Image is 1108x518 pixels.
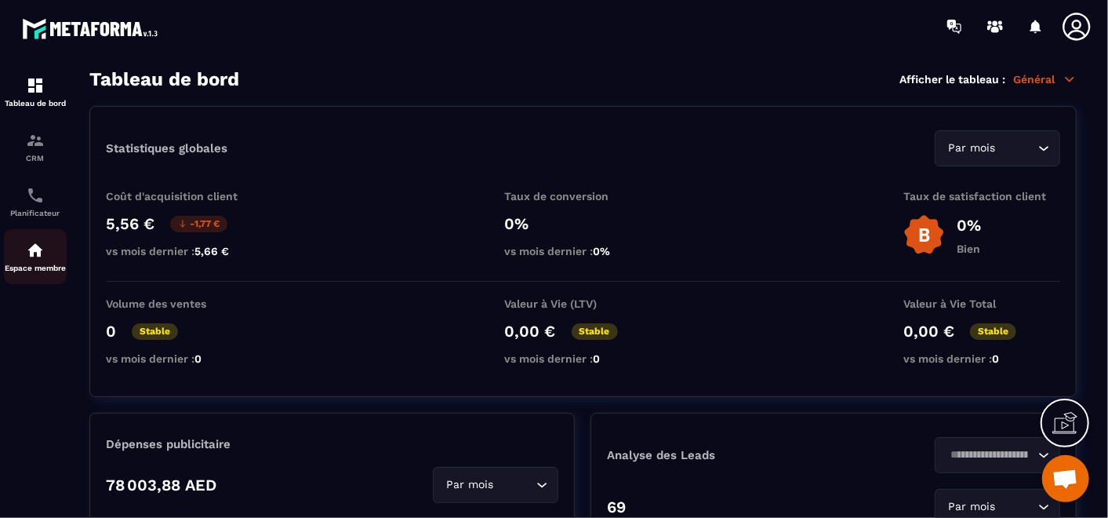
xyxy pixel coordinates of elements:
p: Volume des ventes [106,297,263,310]
p: 69 [607,498,626,516]
p: Coût d'acquisition client [106,190,263,202]
p: 0,00 € [505,322,556,341]
p: 5,56 € [106,214,154,233]
p: CRM [4,154,67,162]
img: formation [26,131,45,150]
span: Par mois [945,498,999,516]
span: 0 [594,352,601,365]
span: Par mois [443,476,497,494]
p: vs mois dernier : [106,245,263,257]
input: Search for option [497,476,532,494]
p: Dépenses publicitaire [106,437,558,451]
h3: Tableau de bord [89,68,239,90]
div: Search for option [935,437,1060,473]
p: Tableau de bord [4,99,67,108]
span: 5,66 € [194,245,229,257]
p: vs mois dernier : [505,245,662,257]
a: automationsautomationsEspace membre [4,229,67,284]
input: Search for option [999,140,1034,157]
p: Afficher le tableau : [899,73,1005,86]
p: Planificateur [4,209,67,217]
span: 0 [992,352,999,365]
img: scheduler [26,186,45,205]
div: Search for option [433,467,558,503]
span: Par mois [945,140,999,157]
a: schedulerschedulerPlanificateur [4,174,67,229]
p: 0% [957,216,981,235]
p: Stable [132,323,178,340]
p: Stable [572,323,618,340]
img: b-badge-o.b3b20ee6.svg [903,214,945,256]
p: Stable [970,323,1016,340]
p: vs mois dernier : [903,352,1060,365]
div: Search for option [935,130,1060,166]
p: 0,00 € [903,322,954,341]
p: -1,77 € [170,216,227,232]
p: 0% [505,214,662,233]
p: Taux de conversion [505,190,662,202]
p: 0 [106,322,116,341]
img: formation [26,76,45,95]
p: Espace membre [4,264,67,272]
p: Général [1013,72,1077,86]
p: 78 003,88 AED [106,476,216,494]
p: vs mois dernier : [106,352,263,365]
a: formationformationTableau de bord [4,64,67,119]
p: Analyse des Leads [607,448,834,462]
p: vs mois dernier : [505,352,662,365]
p: Taux de satisfaction client [903,190,1060,202]
img: logo [22,14,163,43]
input: Search for option [945,447,1034,464]
div: Ouvrir le chat [1042,455,1089,502]
p: Statistiques globales [106,141,227,155]
p: Bien [957,243,981,255]
a: formationformationCRM [4,119,67,174]
p: Valeur à Vie Total [903,297,1060,310]
span: 0% [594,245,611,257]
span: 0 [194,352,202,365]
p: Valeur à Vie (LTV) [505,297,662,310]
img: automations [26,241,45,260]
input: Search for option [999,498,1034,516]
